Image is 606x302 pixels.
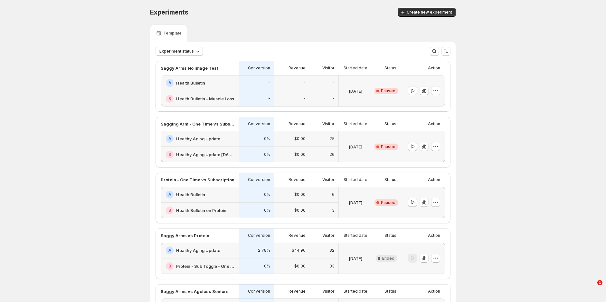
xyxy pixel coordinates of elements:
[176,247,220,254] h2: Healthy Aging Update
[168,248,171,253] h2: A
[159,49,194,54] span: Experiment status
[168,264,171,269] h2: B
[349,144,362,150] p: [DATE]
[349,88,362,94] p: [DATE]
[344,65,367,71] p: Started date
[248,233,270,238] p: Conversion
[289,289,306,294] p: Revenue
[248,121,270,126] p: Conversion
[384,177,396,182] p: Status
[384,121,396,126] p: Status
[333,80,335,86] p: -
[382,256,394,261] span: Ended
[289,177,306,182] p: Revenue
[161,176,234,183] p: Protein - One Time vs Subscription
[176,207,226,214] h2: Health Bulletin on Protein
[398,8,456,17] button: Create new experiment
[258,248,270,253] p: 2.78%
[597,280,602,285] span: 1
[329,152,335,157] p: 26
[289,233,306,238] p: Revenue
[268,96,270,101] p: -
[329,264,335,269] p: 33
[294,136,306,141] p: $0.00
[428,289,440,294] p: Action
[161,121,235,127] p: Sagging Arm - One Time vs Subscription
[428,121,440,126] p: Action
[332,208,335,213] p: 3
[333,96,335,101] p: -
[168,80,171,86] h2: A
[329,136,335,141] p: 25
[304,80,306,86] p: -
[332,192,335,197] p: 6
[344,289,367,294] p: Started date
[248,177,270,182] p: Conversion
[176,96,234,102] h2: Health Bulletin - Muscle Loss
[322,177,335,182] p: Visitor
[248,65,270,71] p: Conversion
[176,151,235,158] h2: Healthy Aging Update [DATE]
[294,264,306,269] p: $0.00
[294,152,306,157] p: $0.00
[407,10,452,15] span: Create new experiment
[304,96,306,101] p: -
[329,248,335,253] p: 32
[322,289,335,294] p: Visitor
[344,121,367,126] p: Started date
[294,208,306,213] p: $0.00
[264,192,270,197] p: 0%
[268,80,270,86] p: -
[428,233,440,238] p: Action
[176,80,205,86] h2: Health Bulletin
[161,232,209,239] p: Saggy Arms vs Protein
[292,248,306,253] p: $44.96
[349,255,362,262] p: [DATE]
[349,199,362,206] p: [DATE]
[168,208,171,213] h2: B
[264,264,270,269] p: 0%
[344,233,367,238] p: Started date
[584,280,600,296] iframe: Intercom live chat
[163,31,182,36] p: Template
[384,233,396,238] p: Status
[428,177,440,182] p: Action
[381,88,395,94] span: Paused
[381,200,395,205] span: Paused
[248,289,270,294] p: Conversion
[289,121,306,126] p: Revenue
[322,121,335,126] p: Visitor
[344,177,367,182] p: Started date
[441,47,450,56] button: Sort the results
[176,136,220,142] h2: Healthy Aging Update
[161,65,218,71] p: Saggy Arms No Image Test
[168,136,171,141] h2: A
[322,233,335,238] p: Visitor
[289,65,306,71] p: Revenue
[384,289,396,294] p: Status
[322,65,335,71] p: Visitor
[156,47,203,56] button: Experiment status
[176,263,235,269] h2: Protein - Sub Toggle - One Time Default
[428,65,440,71] p: Action
[168,96,171,101] h2: B
[294,192,306,197] p: $0.00
[381,144,395,149] span: Paused
[168,192,171,197] h2: A
[264,136,270,141] p: 0%
[264,152,270,157] p: 0%
[264,208,270,213] p: 0%
[176,191,205,198] h2: Health Bulletin
[384,65,396,71] p: Status
[150,8,188,16] span: Experiments
[168,152,171,157] h2: B
[161,288,229,295] p: Saggy Arms vs Ageless Seniors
